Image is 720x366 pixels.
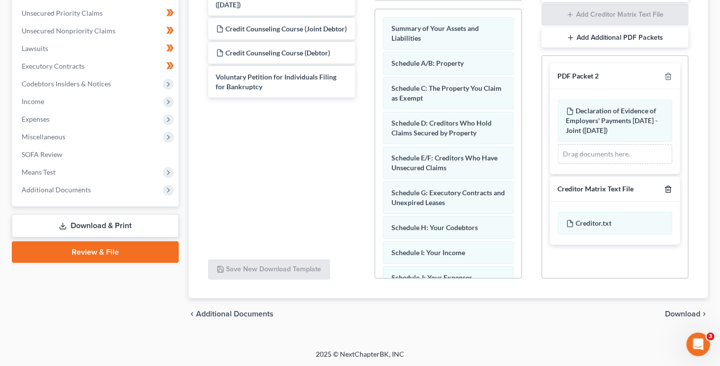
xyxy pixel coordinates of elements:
[22,79,111,88] span: Codebtors Insiders & Notices
[22,150,62,158] span: SOFA Review
[196,310,274,318] span: Additional Documents
[22,97,44,105] span: Income
[391,273,472,282] span: Schedule J: Your Expenses
[558,72,599,81] div: PDF Packet 2
[22,26,115,35] span: Unsecured Nonpriority Claims
[22,115,50,123] span: Expenses
[22,132,65,141] span: Miscellaneous
[216,73,337,91] span: Voluntary Petition for Individuals Filing for Bankruptcy
[14,57,179,75] a: Executory Contracts
[558,212,673,235] div: Creditor.txt
[542,4,689,26] button: Add Creditor Matrix Text File
[12,214,179,237] a: Download & Print
[22,168,55,176] span: Means Test
[22,62,84,70] span: Executory Contracts
[22,9,103,17] span: Unsecured Priority Claims
[665,310,708,318] button: Download chevron_right
[558,144,673,164] div: Drag documents here.
[665,310,700,318] span: Download
[687,333,710,356] iframe: Intercom live chat
[707,333,715,340] span: 3
[208,260,330,280] button: Save New Download Template
[22,185,91,194] span: Additional Documents
[14,40,179,57] a: Lawsuits
[558,184,634,194] div: Creditor Matrix Text File
[189,310,274,318] a: chevron_left Additional Documents
[391,223,478,232] span: Schedule H: Your Codebtors
[542,27,689,48] button: Add Additional PDF Packets
[226,25,347,33] span: Credit Counseling Course (Joint Debtor)
[391,248,465,257] span: Schedule I: Your Income
[391,59,464,67] span: Schedule A/B: Property
[391,84,501,102] span: Schedule C: The Property You Claim as Exempt
[391,24,479,42] span: Summary of Your Assets and Liabilities
[700,310,708,318] i: chevron_right
[189,310,196,318] i: chevron_left
[14,146,179,163] a: SOFA Review
[14,22,179,40] a: Unsecured Nonpriority Claims
[22,44,48,52] span: Lawsuits
[14,4,179,22] a: Unsecured Priority Claims
[391,154,498,172] span: Schedule E/F: Creditors Who Have Unsecured Claims
[12,241,179,263] a: Review & File
[226,49,331,57] span: Credit Counseling Course (Debtor)
[391,188,505,207] span: Schedule G: Executory Contracts and Unexpired Leases
[391,119,492,137] span: Schedule D: Creditors Who Hold Claims Secured by Property
[566,106,658,134] span: Declaration of Evidence of Employers' Payments [DATE] - Joint ([DATE])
